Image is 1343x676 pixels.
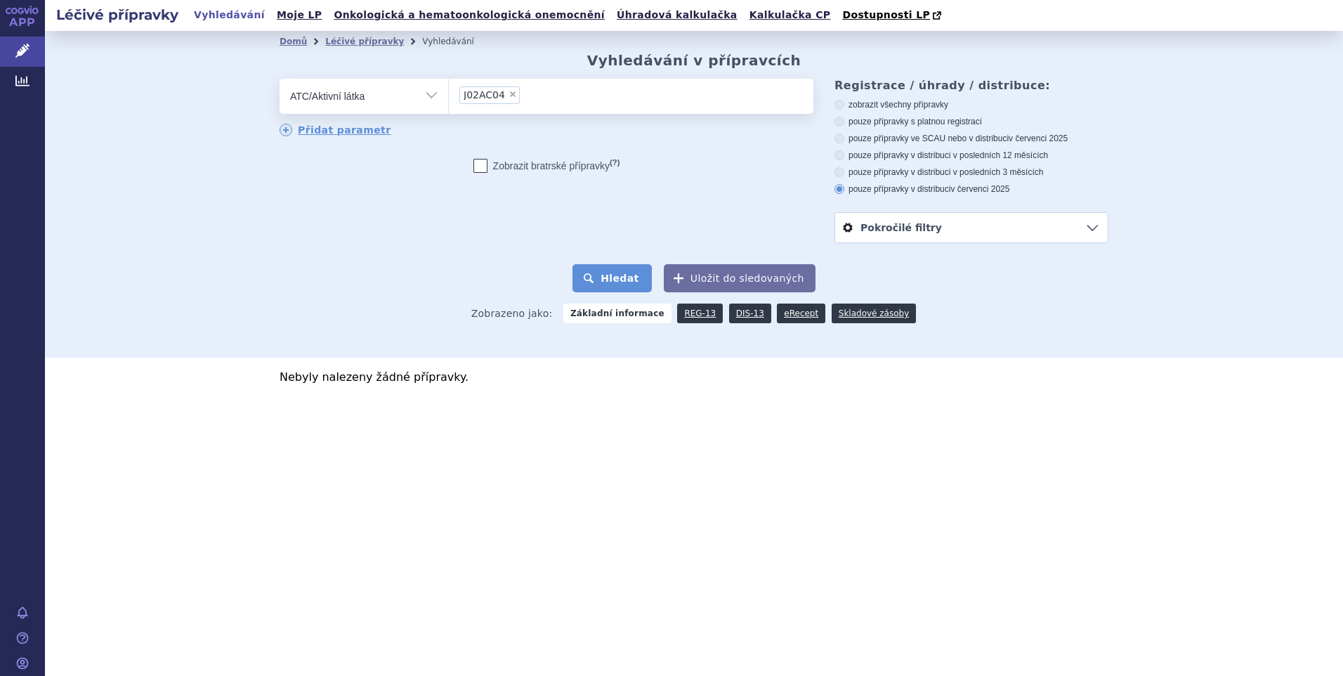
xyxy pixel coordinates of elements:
abbr: (?) [610,158,620,167]
a: Přidat parametr [280,124,391,136]
a: Domů [280,37,307,46]
span: Zobrazeno jako: [471,304,553,323]
label: pouze přípravky v distribuci [834,183,1108,195]
label: pouze přípravky ve SCAU nebo v distribuci [834,133,1108,144]
a: Kalkulačka CP [745,6,835,25]
h2: Vyhledávání v přípravcích [587,52,801,69]
button: Uložit do sledovaných [664,264,815,292]
label: zobrazit všechny přípravky [834,99,1108,110]
label: pouze přípravky v distribuci v posledních 3 měsících [834,167,1108,178]
h3: Registrace / úhrady / distribuce: [834,79,1108,92]
p: Nebyly nalezeny žádné přípravky. [280,372,1108,383]
a: Skladové zásoby [832,304,916,323]
span: v červenci 2025 [950,184,1009,194]
button: Hledat [572,264,652,292]
label: Zobrazit bratrské přípravky [473,159,620,173]
a: Úhradová kalkulačka [612,6,742,25]
a: Léčivé přípravky [325,37,404,46]
a: eRecept [777,304,825,323]
a: Dostupnosti LP [838,6,948,25]
a: Pokročilé filtry [835,213,1108,242]
a: Moje LP [273,6,326,25]
strong: Základní informace [563,304,671,323]
a: DIS-13 [729,304,771,323]
span: v červenci 2025 [1009,134,1068,143]
span: × [509,90,517,98]
span: POSAKONAZOL [464,90,505,100]
a: Onkologická a hematoonkologická onemocnění [329,6,609,25]
label: pouze přípravky v distribuci v posledních 12 měsících [834,150,1108,161]
input: J02AC04 [524,86,532,103]
span: Dostupnosti LP [842,9,930,20]
label: pouze přípravky s platnou registrací [834,116,1108,127]
li: Vyhledávání [422,31,492,52]
a: Vyhledávání [190,6,269,25]
h2: Léčivé přípravky [45,5,190,25]
a: REG-13 [677,304,723,323]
